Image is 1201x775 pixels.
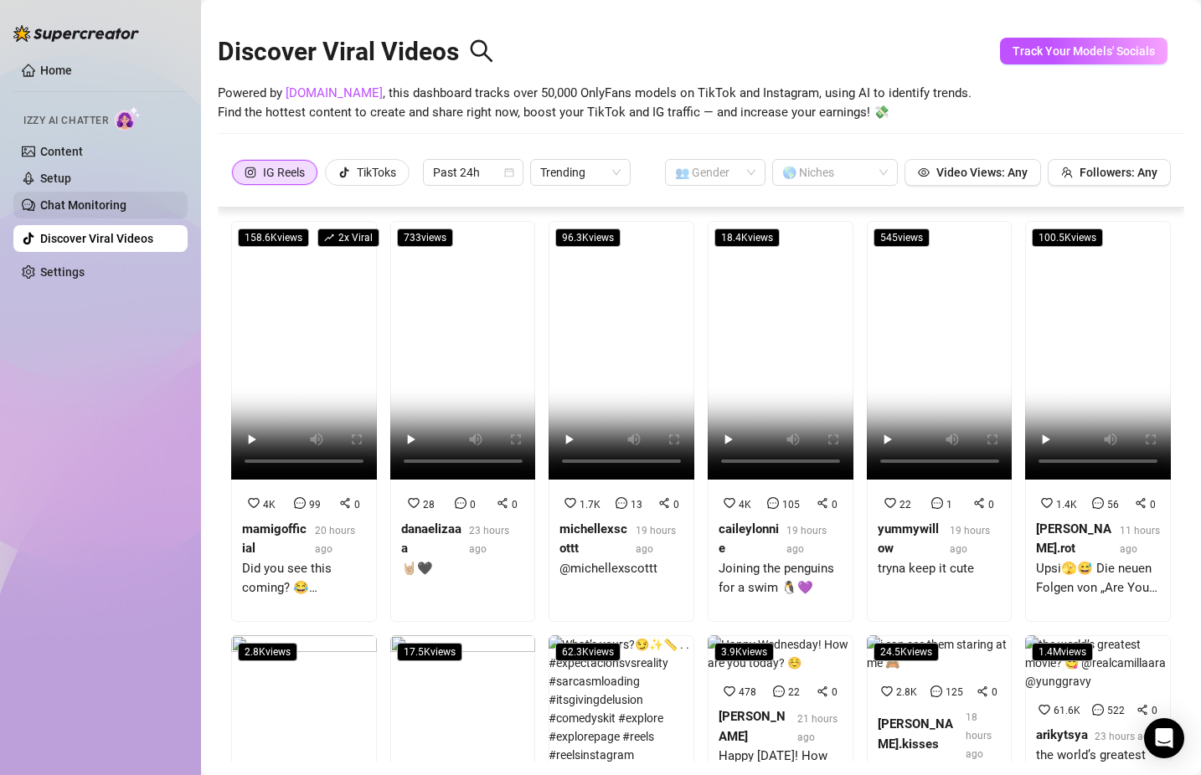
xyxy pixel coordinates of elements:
span: tik-tok [338,167,350,178]
span: 2.8K [896,686,917,698]
span: message [930,685,942,697]
span: 0 [470,499,476,511]
a: Home [40,64,72,77]
span: eye [918,167,930,178]
strong: [PERSON_NAME].kisses [878,716,953,752]
a: 733views2800danaelizaaa23 hours ago🤘🏼🖤 [390,221,536,622]
span: share-alt [1135,497,1147,509]
span: 18.4K views [714,228,780,247]
span: share-alt [658,497,670,509]
span: heart [724,497,735,509]
span: 105 [782,499,800,511]
h2: Discover Viral Videos [218,36,494,68]
span: share-alt [817,685,828,697]
a: [DOMAIN_NAME] [286,85,383,100]
span: 1.4M views [1032,643,1093,661]
span: instagram [245,167,256,178]
span: message [294,497,306,509]
a: 96.3Kviews1.7K130michellexscottt19 hours ago@michellexscottt [549,221,694,622]
span: 99 [309,499,321,511]
span: share-alt [973,497,985,509]
span: 0 [512,499,518,511]
div: @michellexscottt [559,559,683,579]
span: Trending [540,160,621,185]
span: Past 24h [433,160,513,185]
strong: mamigofficial [242,521,307,557]
a: Settings [40,265,85,279]
a: 545views2210yummywillow19 hours agotryna keep it cute [867,221,1013,622]
span: 21 hours ago [797,713,838,743]
span: 1 [946,499,952,511]
span: message [773,685,785,697]
span: 20 hours ago [315,525,355,555]
a: 100.5Kviews1.4K560[PERSON_NAME].rot11 hours agoUpsi🫣😅 Die neuen Folgen von „Are You The One? Real... [1025,221,1171,622]
span: 0 [832,686,838,698]
span: message [616,497,627,509]
span: share-alt [339,497,351,509]
img: the world’s greatest movie? 😋 @realcamillaara @yunggravy [1025,635,1171,690]
span: 4K [263,499,276,511]
span: 4K [739,499,751,511]
img: What’s yours?😏✨📏 . . #expectacionsvsreality #sarcasmloading #itsgivingdelusion #comedyskit #explo... [549,635,694,764]
span: share-alt [497,497,508,509]
a: Setup [40,172,71,185]
div: Did you see this coming? 😂 @realnicolezavala really just strolled herself right into the Sad B*tc... [242,559,366,598]
span: 0 [832,499,838,511]
img: logo-BBDzfeDw.svg [13,25,139,42]
span: heart [1039,704,1050,716]
strong: yummywillow [878,521,939,557]
strong: [PERSON_NAME] [719,709,786,744]
span: 19 hours ago [636,525,676,555]
span: 61.6K [1054,705,1080,716]
button: Track Your Models' Socials [1000,38,1167,64]
span: 96.3K views [555,228,621,247]
span: 522 [1107,705,1125,716]
span: 22 [899,499,911,511]
span: 125 [946,686,963,698]
a: Chat Monitoring [40,198,126,212]
span: heart [881,685,893,697]
div: Upsi🫣😅 Die neuen Folgen von „Are You The One? Realitystars in Love“ könnt ihr ab JETZT immer mitt... [1036,559,1160,598]
span: team [1061,167,1073,178]
span: 0 [988,499,994,511]
strong: michellexscottt [559,521,627,557]
span: 22 [788,686,800,698]
span: 13 [631,499,642,511]
span: Video Views: Any [936,166,1028,179]
span: heart [408,497,420,509]
span: 100.5K views [1032,228,1103,247]
span: 158.6K views [238,228,309,247]
div: 🤘🏼🖤 [401,559,525,579]
span: heart [1041,497,1053,509]
span: Followers: Any [1080,166,1157,179]
span: 478 [739,686,756,698]
span: 2 x Viral [317,228,379,247]
span: 1.7K [580,499,600,511]
span: heart [564,497,576,509]
span: message [1092,497,1104,509]
span: Izzy AI Chatter [23,113,108,129]
span: 24.5K views [874,643,939,661]
div: Open Intercom Messenger [1144,718,1184,758]
div: IG Reels [263,160,305,185]
span: heart [248,497,260,509]
img: i can see them staring at me 🙈 [867,635,1013,672]
button: Video Views: Any [905,159,1041,186]
a: 18.4Kviews4K1050caileylonnie19 hours agoJoining the penguins for a swim 🐧💜 [708,221,853,622]
span: 18 hours ago [966,711,992,760]
span: 733 views [397,228,453,247]
span: calendar [504,167,514,177]
span: 0 [992,686,997,698]
span: 17.5K views [397,643,462,661]
span: heart [724,685,735,697]
span: Powered by , this dashboard tracks over 50,000 OnlyFans models on TikTok and Instagram, using AI ... [218,84,972,123]
span: message [455,497,466,509]
span: 0 [1152,705,1157,716]
span: message [767,497,779,509]
span: 28 [423,499,435,511]
span: heart [884,497,896,509]
span: 11 hours ago [1120,525,1160,555]
a: Content [40,145,83,158]
a: 158.6Kviewsrise2x Viral4K990mamigofficial20 hours agoDid you see this coming? 😂 @realnicolezavala... [231,221,377,622]
span: 19 hours ago [950,525,990,555]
